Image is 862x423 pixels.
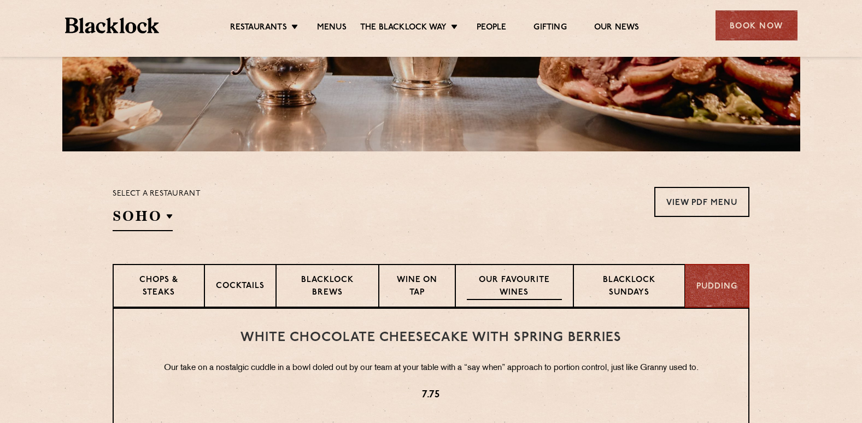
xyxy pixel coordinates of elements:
p: Chops & Steaks [125,274,193,300]
a: Restaurants [230,22,287,34]
h3: White Chocolate Cheesecake with Spring Berries [136,331,726,345]
p: Blacklock Brews [288,274,367,300]
p: Wine on Tap [390,274,444,300]
img: BL_Textured_Logo-footer-cropped.svg [65,17,160,33]
a: Gifting [533,22,566,34]
a: Menus [317,22,347,34]
a: People [477,22,506,34]
div: Book Now [716,10,798,40]
p: Our take on a nostalgic cuddle in a bowl doled out by our team at your table with a “say when” ap... [136,361,726,375]
a: The Blacklock Way [360,22,447,34]
a: View PDF Menu [654,187,749,217]
h2: SOHO [113,207,173,231]
p: Cocktails [216,280,265,294]
p: Select a restaurant [113,187,201,201]
a: Our News [594,22,640,34]
p: Our favourite wines [467,274,561,300]
p: Pudding [696,281,737,293]
p: 7.75 [136,388,726,402]
p: Blacklock Sundays [585,274,673,300]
